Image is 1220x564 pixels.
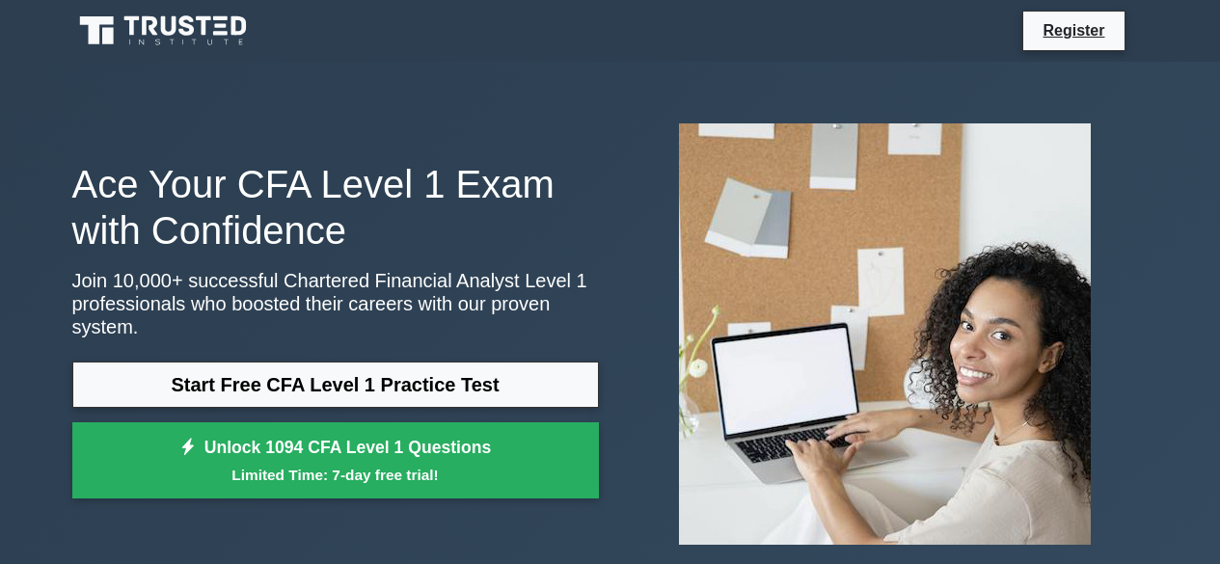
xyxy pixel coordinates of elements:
[72,269,599,338] p: Join 10,000+ successful Chartered Financial Analyst Level 1 professionals who boosted their caree...
[1031,18,1116,42] a: Register
[72,161,599,254] h1: Ace Your CFA Level 1 Exam with Confidence
[72,422,599,499] a: Unlock 1094 CFA Level 1 QuestionsLimited Time: 7-day free trial!
[96,464,575,486] small: Limited Time: 7-day free trial!
[72,362,599,408] a: Start Free CFA Level 1 Practice Test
